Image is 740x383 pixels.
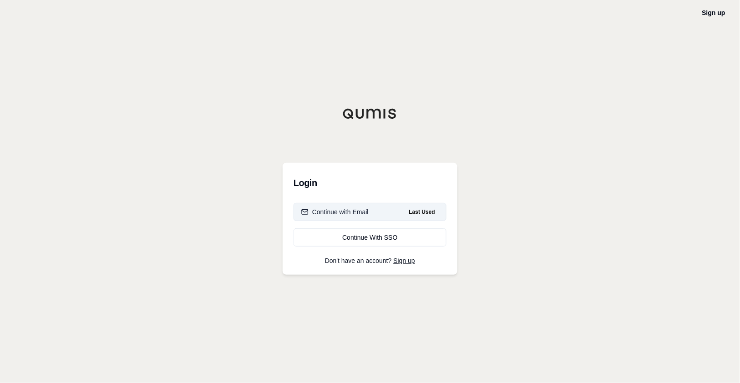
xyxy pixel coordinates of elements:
span: Last Used [405,207,439,217]
a: Sign up [394,257,415,264]
a: Continue With SSO [294,228,446,247]
div: Continue With SSO [301,233,439,242]
h3: Login [294,174,446,192]
a: Sign up [702,9,725,16]
p: Don't have an account? [294,257,446,264]
button: Continue with EmailLast Used [294,203,446,221]
div: Continue with Email [301,207,369,217]
img: Qumis [343,108,397,119]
